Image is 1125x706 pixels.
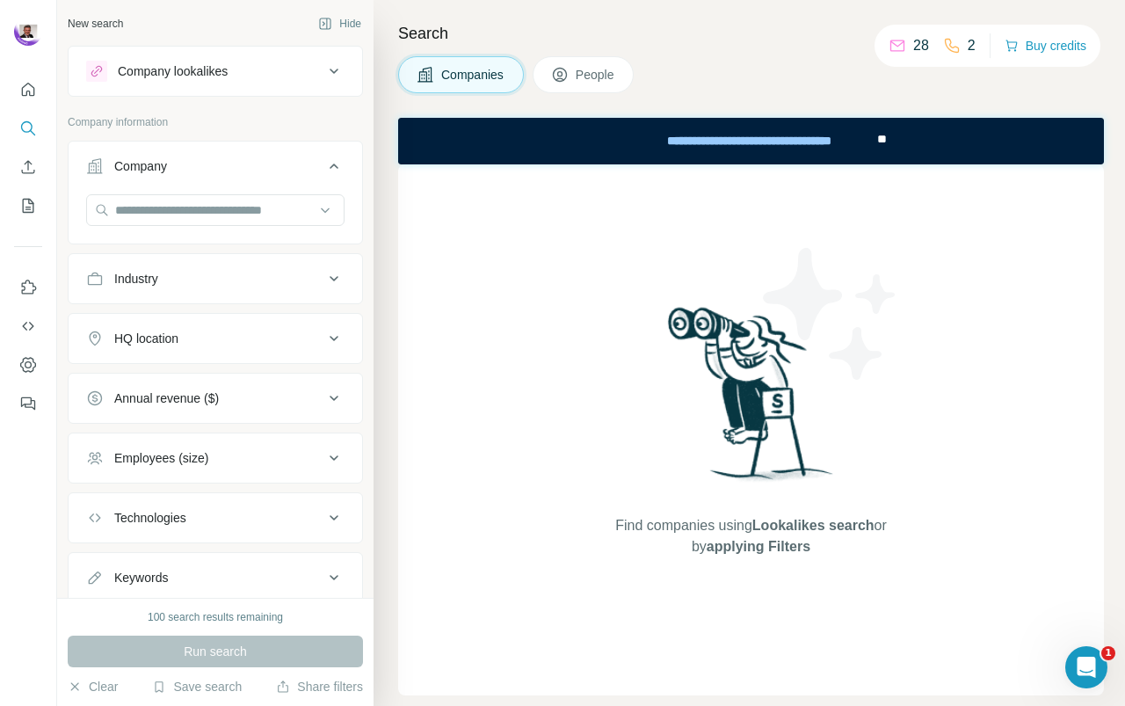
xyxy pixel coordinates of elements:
[69,50,362,92] button: Company lookalikes
[14,151,42,183] button: Enrich CSV
[114,270,158,287] div: Industry
[1065,646,1107,688] iframe: Intercom live chat
[69,145,362,194] button: Company
[148,609,283,625] div: 100 search results remaining
[68,678,118,695] button: Clear
[14,310,42,342] button: Use Surfe API
[752,518,875,533] span: Lookalikes search
[968,35,976,56] p: 2
[14,190,42,222] button: My lists
[68,16,123,32] div: New search
[118,62,228,80] div: Company lookalikes
[1101,646,1115,660] span: 1
[306,11,374,37] button: Hide
[114,157,167,175] div: Company
[751,235,910,393] img: Surfe Illustration - Stars
[114,509,186,527] div: Technologies
[114,449,208,467] div: Employees (size)
[114,330,178,347] div: HQ location
[576,66,616,84] span: People
[69,377,362,419] button: Annual revenue ($)
[441,66,505,84] span: Companies
[14,74,42,106] button: Quick start
[610,515,891,557] span: Find companies using or by
[69,317,362,360] button: HQ location
[69,497,362,539] button: Technologies
[398,118,1104,164] iframe: Banner
[152,678,242,695] button: Save search
[14,272,42,303] button: Use Surfe on LinkedIn
[14,18,42,46] img: Avatar
[913,35,929,56] p: 28
[114,389,219,407] div: Annual revenue ($)
[69,557,362,599] button: Keywords
[69,258,362,300] button: Industry
[14,113,42,144] button: Search
[69,437,362,479] button: Employees (size)
[14,388,42,419] button: Feedback
[1005,33,1086,58] button: Buy credits
[114,569,168,586] div: Keywords
[14,349,42,381] button: Dashboard
[276,678,363,695] button: Share filters
[707,539,810,554] span: applying Filters
[398,21,1104,46] h4: Search
[68,114,363,130] p: Company information
[660,302,843,499] img: Surfe Illustration - Woman searching with binoculars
